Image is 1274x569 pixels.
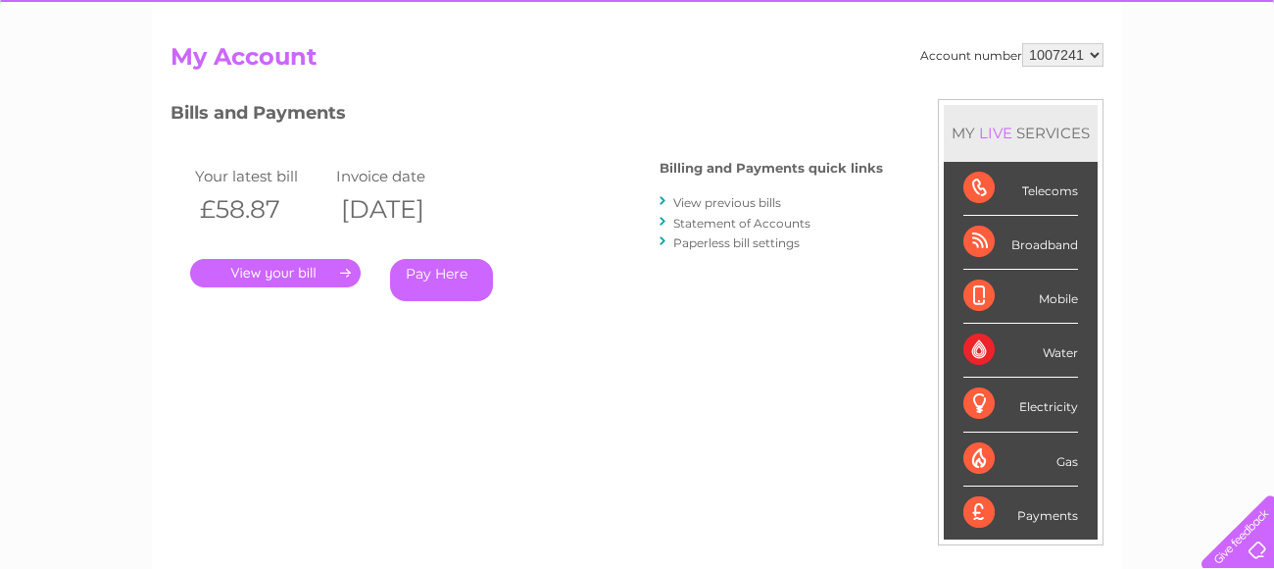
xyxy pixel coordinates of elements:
[673,235,800,250] a: Paperless bill settings
[390,259,493,301] a: Pay Here
[331,189,472,230] th: [DATE]
[1103,83,1132,98] a: Blog
[1033,83,1092,98] a: Telecoms
[975,124,1016,142] div: LIVE
[963,270,1078,324] div: Mobile
[963,487,1078,540] div: Payments
[1144,83,1192,98] a: Contact
[905,10,1040,34] a: 0333 014 3131
[963,324,1078,378] div: Water
[963,162,1078,216] div: Telecoms
[190,163,331,189] td: Your latest bill
[171,43,1103,80] h2: My Account
[331,163,472,189] td: Invoice date
[963,378,1078,432] div: Electricity
[944,105,1098,161] div: MY SERVICES
[45,51,145,111] img: logo.png
[920,43,1103,67] div: Account number
[929,83,966,98] a: Water
[1210,83,1256,98] a: Log out
[963,216,1078,270] div: Broadband
[978,83,1021,98] a: Energy
[963,433,1078,487] div: Gas
[171,99,883,133] h3: Bills and Payments
[673,195,781,210] a: View previous bills
[190,259,361,287] a: .
[175,11,1102,95] div: Clear Business is a trading name of Verastar Limited (registered in [GEOGRAPHIC_DATA] No. 3667643...
[673,216,810,231] a: Statement of Accounts
[660,161,883,176] h4: Billing and Payments quick links
[190,189,331,230] th: £58.87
